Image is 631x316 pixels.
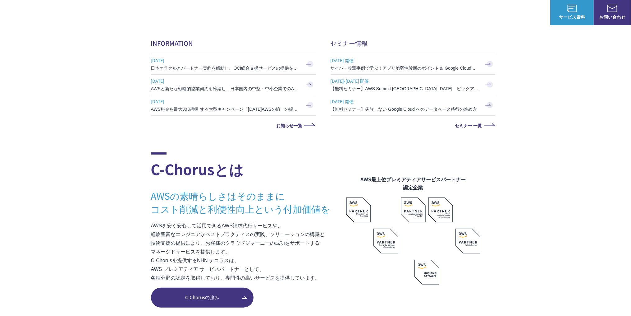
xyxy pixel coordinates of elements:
[151,76,300,86] span: [DATE]
[399,9,448,16] p: 業種別ソリューション
[331,75,495,95] a: [DATE]-[DATE] 開催 【無料セミナー】AWS Summit [GEOGRAPHIC_DATA] [DATE] ピックアップセッション
[151,152,346,180] h2: C-Chorusとは
[151,65,300,71] h3: 日本オラクルとパートナー契約を締結し、OCI総合支援サービスの提供を開始
[9,5,117,20] a: AWS総合支援サービス C-Chorus NHN テコラスAWS総合支援サービス
[151,86,300,92] h3: AWSと新たな戦略的協業契約を締結し、日本国内の中堅・中小企業でのAWS活用を加速
[151,56,300,65] span: [DATE]
[151,288,254,308] a: C-Chorusの強み
[335,9,350,16] p: 強み
[151,75,316,95] a: [DATE] AWSと新たな戦略的協業契約を締結し、日本国内の中堅・中小企業でのAWS活用を加速
[331,123,495,128] a: セミナー 一覧
[346,175,480,191] figcaption: AWS最上位プレミアティアサービスパートナー 認定企業
[567,5,577,12] img: AWS総合支援サービス C-Chorus サービス資料
[151,294,254,301] span: C-Chorusの強み
[151,54,316,74] a: [DATE] 日本オラクルとパートナー契約を締結し、OCI総合支援サービスの提供を開始
[461,9,478,16] a: 導入事例
[363,9,386,16] p: サービス
[151,106,300,112] h3: AWS料金を最大30％割引する大型キャンペーン「[DATE]AWSの旅」の提供を開始
[331,86,480,92] h3: 【無料セミナー】AWS Summit [GEOGRAPHIC_DATA] [DATE] ピックアップセッション
[331,56,480,65] span: [DATE] 開催
[331,106,480,112] h3: 【無料セミナー】失敗しない Google Cloud へのデータベース移行の進め方
[151,189,346,215] h3: AWSの素晴らしさはそのままに コスト削減と利便性向上という付加価値を
[151,97,300,106] span: [DATE]
[550,14,594,20] span: サービス資料
[607,5,617,12] img: お問い合わせ
[527,9,544,16] a: ログイン
[331,54,495,74] a: [DATE] 開催 サイバー攻撃事例で学ぶ！アプリ脆弱性診断のポイント＆ Google Cloud セキュリティ対策
[151,123,316,128] a: お知らせ一覧
[151,95,316,115] a: [DATE] AWS料金を最大30％割引する大型キャンペーン「[DATE]AWSの旅」の提供を開始
[71,6,117,19] span: NHN テコラス AWS総合支援サービス
[151,221,346,282] p: AWSを安く安心して活用できるAWS請求代行サービスや、 経験豊富なエンジニアがベストプラクティスの実践、ソリューションの構築と 技術支援の提供により、お客様のクラウドジャーニーの成功をサポート...
[331,76,480,86] span: [DATE]-[DATE] 開催
[331,97,480,106] span: [DATE] 開催
[491,9,514,16] p: ナレッジ
[151,39,316,48] h2: INFORMATION
[331,95,495,115] a: [DATE] 開催 【無料セミナー】失敗しない Google Cloud へのデータベース移行の進め方
[331,39,495,48] h2: セミナー情報
[594,14,631,20] span: お問い合わせ
[331,65,480,71] h3: サイバー攻撃事例で学ぶ！アプリ脆弱性診断のポイント＆ Google Cloud セキュリティ対策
